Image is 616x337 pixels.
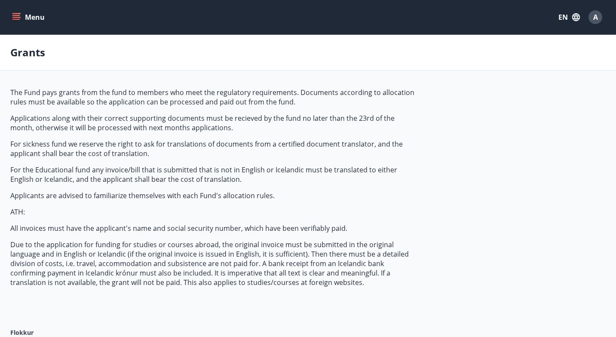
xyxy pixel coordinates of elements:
[593,12,598,22] span: A
[10,88,416,107] p: The Fund pays grants from the fund to members who meet the regulatory requirements. Documents acc...
[10,113,416,132] p: Applications along with their correct supporting documents must be recieved by the fund no later ...
[555,9,583,25] button: EN
[10,207,416,217] p: ATH:
[10,165,416,184] p: For the Educational fund any invoice/bill that is submitted that is not in English or Icelandic m...
[10,240,416,287] p: Due to the application for funding for studies or courses abroad, the original invoice must be su...
[10,224,416,233] p: All invoices must have the applicant's name and social security number, which have been verifiabl...
[10,45,45,60] p: Grants
[10,139,416,158] p: For sickness fund we reserve the right to ask for translations of documents from a certified docu...
[10,328,152,337] label: Flokkur
[585,7,606,28] button: A
[10,191,416,200] p: Applicants are advised to familiarize themselves with each Fund's allocation rules.
[10,9,48,25] button: menu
